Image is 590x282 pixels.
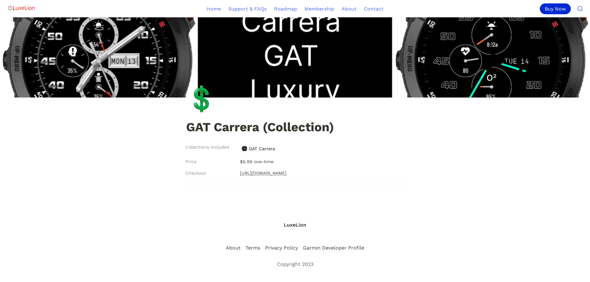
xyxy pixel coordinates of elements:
span: Price [186,158,196,165]
a: GAT CarreraGAT Carrera [240,144,277,154]
img: Logo [7,2,35,14]
p: Privacy Policy [265,245,298,251]
a: Terms [245,244,261,251]
a: About [225,244,241,251]
p: About [226,245,241,251]
span: GAT Carrera [248,145,276,153]
div: Buy Now [540,3,571,14]
a: LuxeLion [284,222,306,237]
h1: GAT Carrera (Collection) [186,120,405,135]
span: LuxeLion [284,222,306,228]
a: Garmin Developer Profile [302,244,365,251]
a: [URL][DOMAIN_NAME] [240,169,286,177]
span: Collections Included [186,144,229,150]
span: Checkout [186,170,206,176]
a: Privacy Policy [264,244,299,251]
img: GAT Carrera [242,146,247,151]
a: Buy Now [540,3,573,14]
p: $6.99 one-time [238,156,405,167]
p: Terms [246,245,260,251]
div: 💲 [186,87,216,111]
p: Copyright 2023 [277,261,313,267]
p: Garmin Developer Profile [303,245,364,251]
